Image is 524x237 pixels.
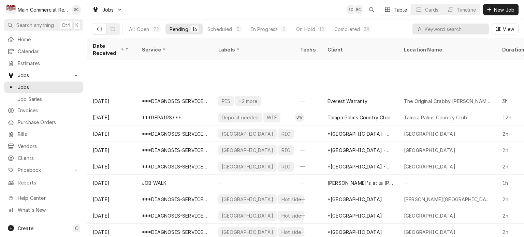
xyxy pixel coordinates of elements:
div: [GEOGRAPHIC_DATA] [221,163,274,170]
span: Vendors [18,143,79,150]
div: +2 more [238,98,258,105]
a: Home [4,34,83,45]
a: Go to Jobs [89,4,126,15]
span: Bills [18,131,79,138]
a: Calendar [4,46,83,57]
div: — [398,175,497,191]
button: View [492,24,519,34]
span: Ctrl [62,21,71,29]
div: [GEOGRAPHIC_DATA] [404,212,455,219]
a: Go to Help Center [4,192,83,204]
div: — [295,175,322,191]
button: New Job [483,4,519,15]
div: On Hold [296,26,315,33]
div: Sharon Campbell's Avatar [72,5,81,14]
div: — [295,142,322,158]
div: *[GEOGRAPHIC_DATA] - Culinary [327,130,393,137]
span: Purchase Orders [18,119,79,126]
div: [GEOGRAPHIC_DATA] [404,163,455,170]
span: K [75,21,78,29]
span: Calendar [18,48,79,55]
div: Deposit needed [221,114,259,121]
div: Cards [425,6,439,13]
div: — [295,158,322,175]
div: — [295,125,322,142]
a: Jobs [4,82,83,93]
div: [DATE] [87,125,136,142]
div: BC [354,5,363,14]
div: Service [142,46,206,53]
div: [PERSON_NAME]'s at la [PERSON_NAME] [327,179,393,187]
div: Tampa Palms Country Club [327,114,391,121]
div: Bookkeeper Main Commercial's Avatar [354,5,363,14]
div: [GEOGRAPHIC_DATA] [221,196,274,203]
div: Location Name [404,46,490,53]
div: Techs [300,46,317,53]
span: Home [18,36,79,43]
div: All Open [129,26,149,33]
span: Help Center [18,194,79,202]
span: Clients [18,154,79,162]
a: Job Series [4,93,83,105]
span: View [501,26,515,33]
div: [GEOGRAPHIC_DATA] [404,130,455,137]
div: [GEOGRAPHIC_DATA] [221,130,274,137]
div: 14 [192,26,197,33]
div: *[GEOGRAPHIC_DATA] [327,212,382,219]
div: Hot side [281,228,302,236]
div: Client [327,46,392,53]
div: 72 [153,26,159,33]
span: Pricebook [18,166,69,174]
div: Timeline [457,6,476,13]
div: — [295,191,322,207]
div: Date Received [93,42,124,57]
div: Dorian Wertz's Avatar [295,113,304,122]
div: The Original Crabby [PERSON_NAME]'s [404,98,491,105]
a: Vendors [4,140,83,152]
div: [PERSON_NAME][GEOGRAPHIC_DATA] [404,196,491,203]
div: Main Commercial Refrigeration Service's Avatar [6,5,16,14]
div: [DATE] [87,93,136,109]
div: *[GEOGRAPHIC_DATA] [327,228,382,236]
span: C [75,225,78,232]
div: 5 [236,26,241,33]
div: 39 [364,26,369,33]
div: JOB WALK [142,179,166,187]
span: Jobs [18,84,79,91]
div: — [295,207,322,224]
div: Scheduled [207,26,232,33]
span: Estimates [18,60,79,67]
div: [GEOGRAPHIC_DATA] [221,212,274,219]
a: Reports [4,177,83,188]
div: *[GEOGRAPHIC_DATA] - Culinary [327,163,393,170]
div: SC [72,5,81,14]
div: *[GEOGRAPHIC_DATA] - Culinary [327,147,393,154]
div: RIC [281,130,291,137]
a: Go to Pricebook [4,164,83,176]
div: PIS [221,98,231,105]
button: Open search [366,4,377,15]
div: — [295,93,322,109]
div: [GEOGRAPHIC_DATA] [221,147,274,154]
button: Search anythingCtrlK [4,19,83,31]
a: Clients [4,152,83,164]
div: RIC [281,163,291,170]
div: [GEOGRAPHIC_DATA] [221,228,274,236]
div: [DATE] [87,109,136,125]
div: WIF [266,114,277,121]
div: M [6,5,16,14]
div: *[GEOGRAPHIC_DATA] [327,196,382,203]
a: Purchase Orders [4,117,83,128]
a: Estimates [4,58,83,69]
span: Jobs [18,72,69,79]
div: [DATE] [87,175,136,191]
div: Completed [334,26,360,33]
div: Pending [170,26,188,33]
div: [GEOGRAPHIC_DATA] [404,147,455,154]
span: Create [18,225,33,231]
div: In Progress [251,26,278,33]
span: Job Series [18,95,79,103]
div: 12 [319,26,324,33]
span: Search anything [16,21,54,29]
span: Jobs [102,6,114,13]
